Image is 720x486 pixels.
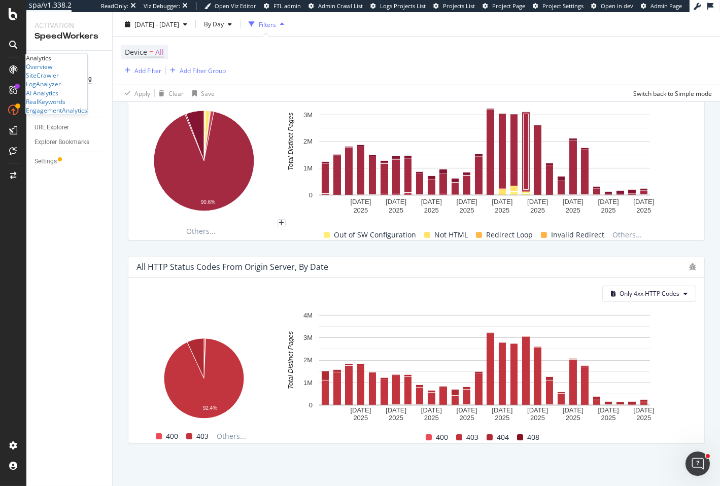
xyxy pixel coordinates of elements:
div: Settings [35,156,57,167]
button: Add Filter Group [166,64,226,77]
a: URL Explorer [35,122,105,133]
svg: A chart. [136,106,271,217]
text: 2025 [424,414,439,422]
span: Only 4xx HTTP Codes [620,289,679,298]
text: [DATE] [386,198,406,205]
text: 2025 [530,206,545,214]
text: 3M [303,111,313,119]
text: [DATE] [492,198,512,205]
span: Open Viz Editor [215,2,256,10]
text: 2025 [530,414,545,422]
div: Activation [35,20,104,30]
text: 2025 [601,206,615,214]
span: Out of SW Configuration [334,229,416,241]
text: [DATE] [456,198,477,205]
div: SpeedWorkers [35,30,104,42]
svg: A chart. [278,83,691,217]
a: Admin Page [641,2,682,10]
span: Device [125,47,147,57]
text: 4M [303,311,313,319]
span: Others... [182,225,220,237]
text: 2025 [459,206,474,214]
text: 2025 [566,206,580,214]
span: 404 [497,431,509,443]
span: 408 [527,431,539,443]
button: Clear [155,85,184,101]
text: 2025 [566,414,580,422]
a: FTL admin [264,2,301,10]
span: Others... [213,430,250,442]
text: 2025 [636,206,651,214]
span: Project Page [492,2,525,10]
button: Filters [245,16,288,32]
span: [DATE] - [DATE] [134,20,179,28]
div: plus [278,219,286,227]
span: Open in dev [601,2,633,10]
text: Total Distinct Pages [287,112,294,170]
text: 2025 [389,206,403,214]
a: Overview [26,62,52,71]
div: A chart. [278,310,691,423]
text: [DATE] [386,406,406,414]
a: Projects List [433,2,475,10]
text: 92.4% [203,405,217,411]
span: All [155,45,164,59]
text: [DATE] [456,406,477,414]
span: Project Settings [542,2,584,10]
a: RealKeywords [26,97,65,106]
text: [DATE] [598,198,619,205]
span: Admin Page [650,2,682,10]
a: Open Viz Editor [204,2,256,10]
a: AI Analytics [26,88,58,97]
a: Admin Crawl List [308,2,363,10]
div: Add Filter Group [180,66,226,75]
span: 403 [196,430,209,442]
text: [DATE] [421,198,442,205]
a: Settings [35,156,105,167]
text: 3M [303,334,313,341]
a: LogAnalyzer [26,80,61,88]
text: 2025 [389,414,403,422]
text: [DATE] [350,406,371,414]
a: SiteCrawler [26,71,59,80]
a: EngagementAnalytics [26,106,87,114]
span: 400 [166,430,178,442]
div: Switch back to Simple mode [633,89,712,97]
div: bug [689,263,696,270]
text: [DATE] [563,406,584,414]
span: Not HTML [434,229,468,241]
div: All HTTP Status Codes from Origin Server, by Date [136,262,328,272]
span: By Day [200,20,224,28]
a: Explorer Bookmarks [35,137,105,148]
span: = [149,47,153,57]
text: 2025 [424,206,439,214]
text: [DATE] [527,406,548,414]
span: Others... [608,229,646,241]
div: Save [201,89,215,97]
text: [DATE] [563,198,584,205]
text: [DATE] [527,198,548,205]
button: [DATE] - [DATE] [121,16,191,32]
span: Admin Crawl List [318,2,363,10]
button: Save [188,85,215,101]
text: 2M [303,137,313,145]
span: Projects List [443,2,475,10]
text: 1M [303,379,313,387]
text: 2025 [353,206,368,214]
text: 2025 [601,414,615,422]
text: 2025 [636,414,651,422]
span: Redirect Loop [486,229,533,241]
text: 2025 [459,414,474,422]
div: Clear [168,89,184,97]
button: Switch back to Simple mode [629,85,712,101]
div: ReadOnly: [101,2,128,10]
div: Viz Debugger: [144,2,180,10]
text: [DATE] [350,198,371,205]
